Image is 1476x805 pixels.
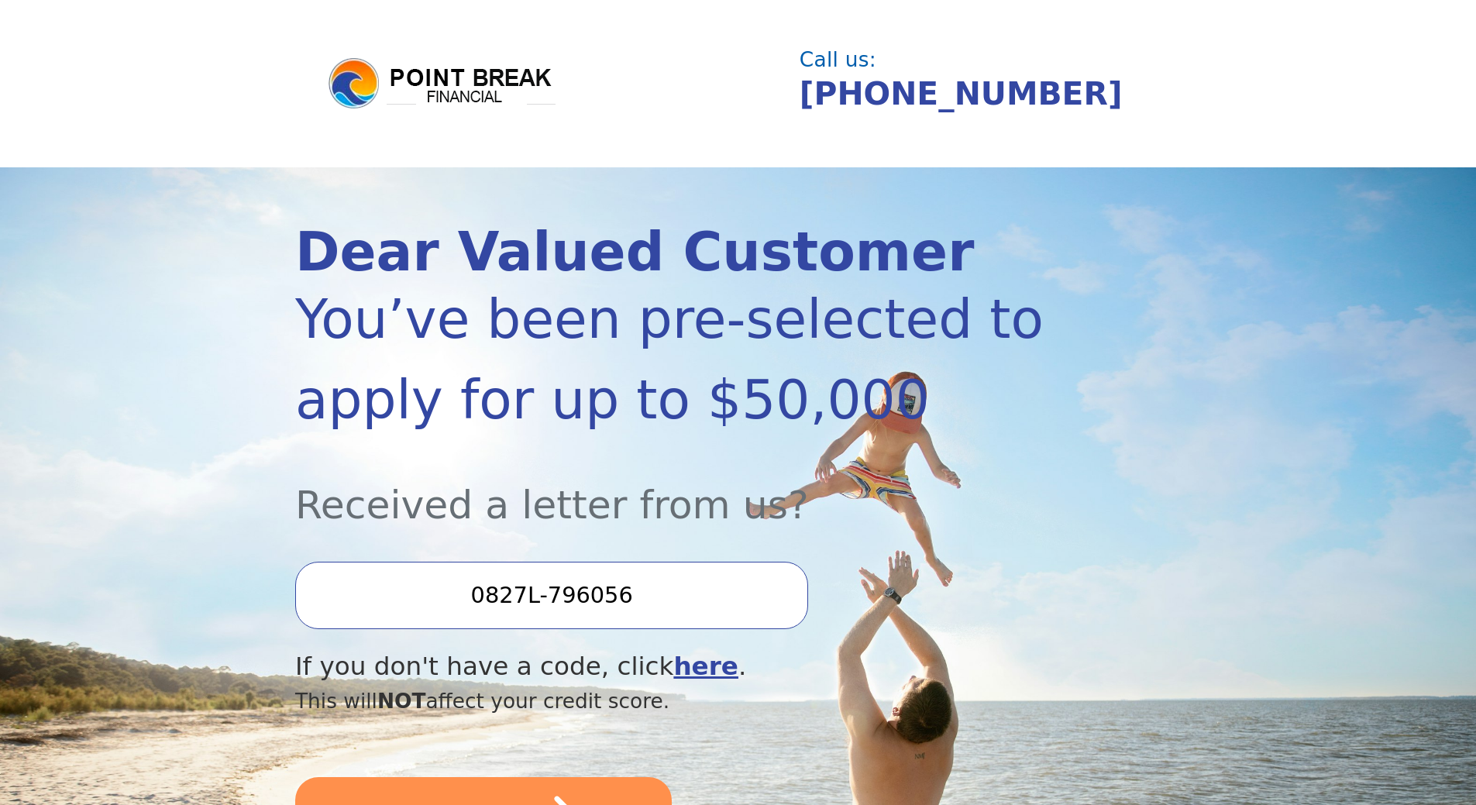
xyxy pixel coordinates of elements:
[326,56,559,112] img: logo.png
[673,652,738,681] a: here
[800,50,1168,70] div: Call us:
[295,562,808,628] input: Enter your Offer Code:
[295,648,1048,686] div: If you don't have a code, click .
[295,225,1048,279] div: Dear Valued Customer
[295,440,1048,534] div: Received a letter from us?
[295,279,1048,440] div: You’ve been pre-selected to apply for up to $50,000
[295,686,1048,717] div: This will affect your credit score.
[800,75,1123,112] a: [PHONE_NUMBER]
[377,689,426,713] span: NOT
